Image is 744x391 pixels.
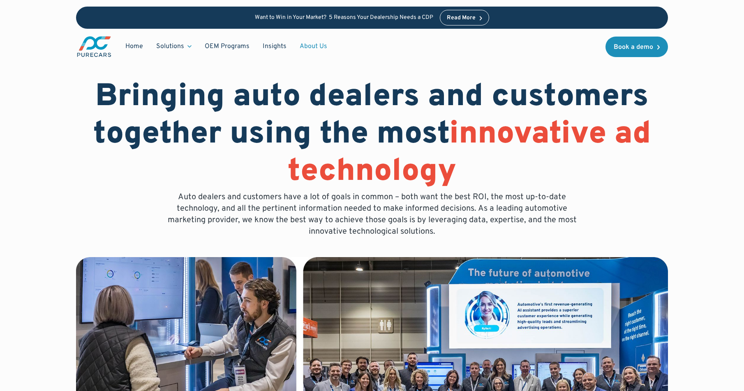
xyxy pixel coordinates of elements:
a: Book a demo [605,37,668,57]
p: Want to Win in Your Market? 5 Reasons Your Dealership Needs a CDP [255,14,433,21]
div: Solutions [156,42,184,51]
a: Insights [256,39,293,54]
img: purecars logo [76,35,112,58]
div: Read More [447,15,476,21]
a: Home [119,39,150,54]
a: Read More [440,10,489,25]
a: About Us [293,39,334,54]
span: innovative ad technology [288,115,651,192]
a: main [76,35,112,58]
p: Auto dealers and customers have a lot of goals in common – both want the best ROI, the most up-to... [162,191,582,237]
div: Solutions [150,39,198,54]
div: Book a demo [614,44,653,51]
h1: Bringing auto dealers and customers together using the most [76,79,668,191]
a: OEM Programs [198,39,256,54]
